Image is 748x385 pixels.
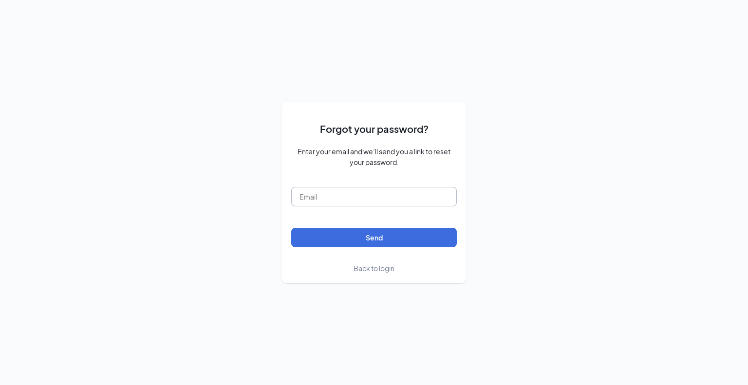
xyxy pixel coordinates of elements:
[291,146,457,167] span: Enter your email and we’ll send you a link to reset your password.
[354,264,394,273] span: Back to login
[291,187,457,206] input: Email
[291,228,457,247] button: Send
[320,121,429,136] span: Forgot your password?
[354,263,394,274] a: Back to login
